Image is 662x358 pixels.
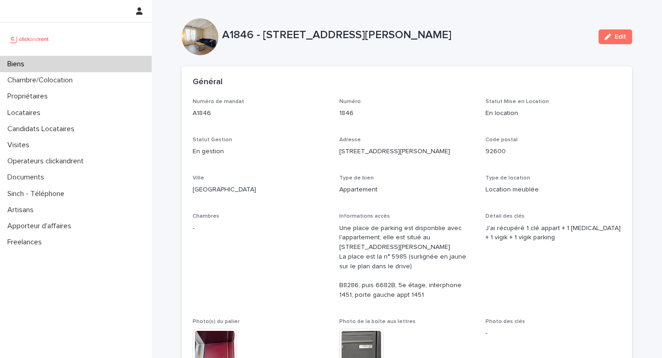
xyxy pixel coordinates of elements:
[599,29,632,44] button: Edit
[485,329,621,338] p: -
[615,34,626,40] span: Edit
[485,147,621,156] p: 92600
[4,173,51,182] p: Documents
[193,147,328,156] p: En gestion
[339,109,475,118] p: 1846
[339,137,361,143] span: Adresse
[485,99,549,104] span: Statut Mise en Location
[4,109,48,117] p: Locataires
[222,29,591,42] p: A1846 - [STREET_ADDRESS][PERSON_NAME]
[339,175,374,181] span: Type de bien
[4,60,32,69] p: Biens
[339,319,416,324] span: Photo de la boîte aux lettres
[4,206,41,214] p: Artisans
[193,77,223,87] h2: Général
[485,214,525,219] span: Détail des clés
[485,185,621,195] p: Location meublée
[485,137,518,143] span: Code postal
[193,185,328,195] p: [GEOGRAPHIC_DATA]
[193,109,328,118] p: A1846
[339,224,475,300] p: Une place de parking est disponblie avec l'appartement, elle est situé au [STREET_ADDRESS][PERSON...
[4,222,79,231] p: Apporteur d'affaires
[485,109,621,118] p: En location
[4,157,91,166] p: Operateurs clickandrent
[193,137,232,143] span: Statut Gestion
[485,319,525,324] span: Photo des clés
[193,175,204,181] span: Ville
[339,99,361,104] span: Numéro
[4,238,49,247] p: Freelances
[339,214,390,219] span: Informations accès
[193,214,219,219] span: Chambres
[4,125,82,133] p: Candidats Locataires
[4,141,37,150] p: Visites
[339,147,475,156] p: [STREET_ADDRESS][PERSON_NAME]
[193,99,244,104] span: Numéro de mandat
[193,224,328,233] p: -
[4,76,80,85] p: Chambre/Colocation
[193,319,240,324] span: Photo(s) du palier
[485,224,621,243] p: J'ai récupéré 1 clé appart + 1 [MEDICAL_DATA] + 1 vigik + 1 vigik parking
[485,175,530,181] span: Type de location
[7,30,52,48] img: UCB0brd3T0yccxBKYDjQ
[339,185,475,195] p: Appartement
[4,92,55,101] p: Propriétaires
[4,190,72,198] p: Sinch - Téléphone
